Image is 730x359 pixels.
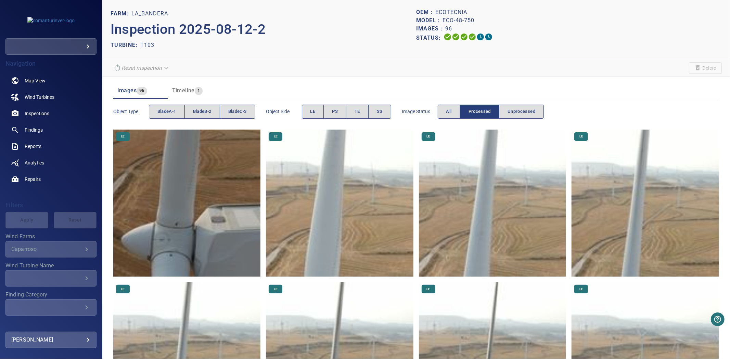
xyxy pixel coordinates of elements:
[422,134,434,139] span: LE
[5,299,97,316] div: Finding Category
[5,263,97,268] label: Wind Turbine Name
[25,176,41,183] span: Repairs
[355,108,360,116] span: TE
[416,8,435,16] p: OEM :
[5,241,97,257] div: Wind Farms
[5,171,97,187] a: repairs noActive
[5,122,97,138] a: findings noActive
[25,110,49,117] span: Inspections
[499,105,544,119] button: Unprocessed
[25,143,41,150] span: Reports
[111,10,131,18] p: FARM:
[416,16,443,25] p: Model :
[460,33,468,41] svg: Selecting 100%
[111,62,173,74] div: Unable to reset the inspection due to its current status
[193,108,212,116] span: bladeB-2
[438,105,544,119] div: imageStatus
[5,72,97,89] a: map noActive
[444,33,452,41] svg: Uploading 100%
[266,108,302,115] span: Object Side
[117,87,137,94] span: Images
[323,105,346,119] button: PS
[575,287,587,292] span: LE
[460,105,499,119] button: Processed
[11,334,91,345] div: [PERSON_NAME]
[377,108,383,116] span: SS
[435,8,467,16] p: ecotecnia
[172,87,195,94] span: Timeline
[575,134,587,139] span: LE
[117,134,129,139] span: LE
[402,108,438,115] span: Image Status
[416,33,444,43] p: Status:
[121,65,162,71] em: Reset inspection
[270,134,282,139] span: LE
[113,108,149,115] span: Object type
[508,108,535,116] span: Unprocessed
[270,287,282,292] span: LE
[157,108,176,116] span: bladeA-1
[5,292,97,297] label: Finding Category
[117,287,129,292] span: LE
[452,33,460,41] svg: Data Formatted 100%
[443,16,474,25] p: ECO-48-750
[149,105,255,119] div: objectType
[137,87,147,95] span: 96
[485,33,493,41] svg: Classification 0%
[25,159,44,166] span: Analytics
[332,108,338,116] span: PS
[131,10,168,18] p: La_Bandera
[476,33,485,41] svg: Matching 0%
[445,25,452,33] p: 96
[5,202,97,209] h4: Filters
[111,62,173,74] div: Reset inspection
[446,108,452,116] span: All
[11,246,82,252] div: Caparroso
[422,287,434,292] span: LE
[469,108,491,116] span: Processed
[302,105,324,119] button: LE
[140,41,154,49] p: T103
[5,155,97,171] a: analytics noActive
[5,38,97,55] div: comanturinver
[195,87,203,95] span: 1
[310,108,316,116] span: LE
[5,105,97,122] a: inspections noActive
[416,25,445,33] p: Images :
[228,108,247,116] span: bladeC-3
[689,62,722,74] span: Unable to delete the inspection due to its current status
[468,33,476,41] svg: ML Processing 100%
[25,127,43,133] span: Findings
[111,19,416,40] p: Inspection 2025-08-12-2
[25,94,54,101] span: Wind Turbines
[27,17,75,24] img: comanturinver-logo
[111,41,140,49] p: TURBINE:
[5,270,97,287] div: Wind Turbine Name
[220,105,255,119] button: bladeC-3
[368,105,391,119] button: SS
[25,77,46,84] span: Map View
[5,234,97,239] label: Wind Farms
[438,105,460,119] button: All
[302,105,391,119] div: objectSide
[184,105,220,119] button: bladeB-2
[5,138,97,155] a: reports noActive
[5,60,97,67] h4: Navigation
[346,105,369,119] button: TE
[5,89,97,105] a: windturbines noActive
[149,105,185,119] button: bladeA-1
